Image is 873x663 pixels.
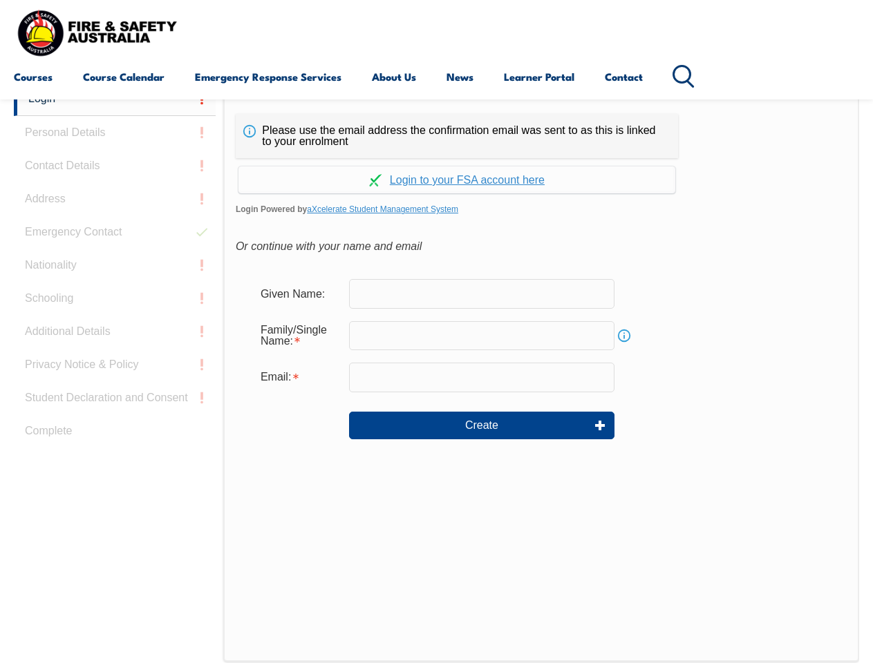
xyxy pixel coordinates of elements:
[236,236,847,257] div: Or continue with your name and email
[614,326,634,345] a: Info
[250,317,349,354] div: Family/Single Name is required.
[14,60,53,93] a: Courses
[605,60,643,93] a: Contact
[349,412,614,439] button: Create
[504,60,574,93] a: Learner Portal
[83,60,165,93] a: Course Calendar
[447,60,473,93] a: News
[307,204,458,214] a: aXcelerate Student Management System
[236,114,678,158] div: Please use the email address the confirmation email was sent to as this is linked to your enrolment
[372,60,416,93] a: About Us
[369,174,382,186] img: Log in withaxcelerate
[250,280,349,307] div: Given Name:
[195,60,341,93] a: Emergency Response Services
[250,364,349,390] div: Email is required.
[236,199,847,220] span: Login Powered by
